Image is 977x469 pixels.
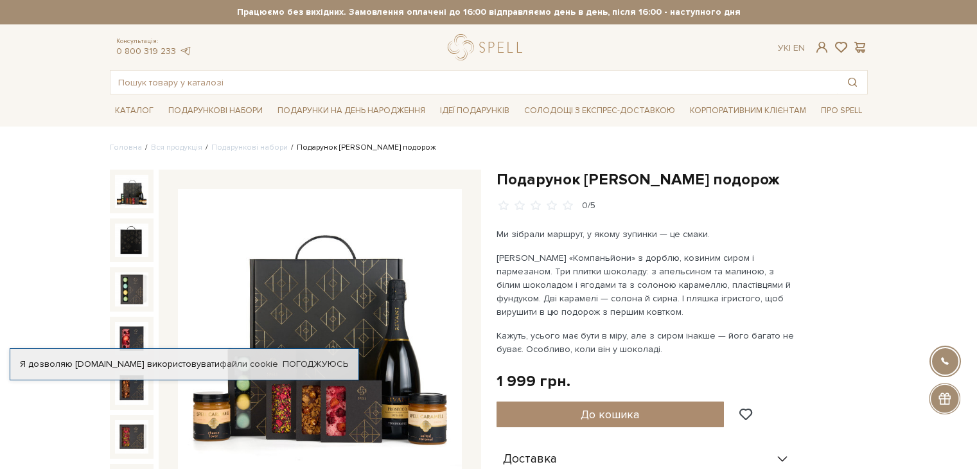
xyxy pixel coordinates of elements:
a: Головна [110,143,142,152]
div: Я дозволяю [DOMAIN_NAME] використовувати [10,358,358,370]
a: Подарункові набори [211,143,288,152]
a: Корпоративним клієнтам [685,101,811,121]
p: Ми зібрали маршрут, у якому зупинки — це смаки. [497,227,798,241]
a: Погоджуюсь [283,358,348,370]
a: Каталог [110,101,159,121]
p: [PERSON_NAME] «Компаньйони» з дорблю, козиним сиром і пармезаном. Три плитки шоколаду: з апельсин... [497,251,798,319]
button: Пошук товару у каталозі [838,71,867,94]
h1: Подарунок [PERSON_NAME] подорож [497,170,868,190]
img: Подарунок Сирна подорож [115,371,148,404]
span: До кошика [581,407,639,421]
div: 0/5 [582,200,595,212]
a: Подарункові набори [163,101,268,121]
a: Вся продукція [151,143,202,152]
a: En [793,42,805,53]
strong: Працюємо без вихідних. Замовлення оплачені до 16:00 відправляємо день в день, після 16:00 - насту... [110,6,868,18]
button: До кошика [497,402,725,427]
img: Подарунок Сирна подорож [115,224,148,257]
a: telegram [179,46,192,57]
img: Подарунок Сирна подорож [115,272,148,306]
p: Кажуть, усього має бути в міру, але з сиром інакше — його багато не буває. Особливо, коли він у ш... [497,329,798,356]
div: 1 999 грн. [497,371,570,391]
div: Ук [778,42,805,54]
img: Подарунок Сирна подорож [115,420,148,454]
a: Подарунки на День народження [272,101,430,121]
a: 0 800 319 233 [116,46,176,57]
span: Консультація: [116,37,192,46]
img: Подарунок Сирна подорож [115,175,148,208]
img: Подарунок Сирна подорож [115,322,148,355]
a: logo [448,34,528,60]
a: Солодощі з експрес-доставкою [519,100,680,121]
a: Ідеї подарунків [435,101,515,121]
input: Пошук товару у каталозі [110,71,838,94]
a: Про Spell [816,101,867,121]
li: Подарунок [PERSON_NAME] подорож [288,142,436,154]
a: файли cookie [220,358,278,369]
span: | [789,42,791,53]
span: Доставка [503,454,557,465]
